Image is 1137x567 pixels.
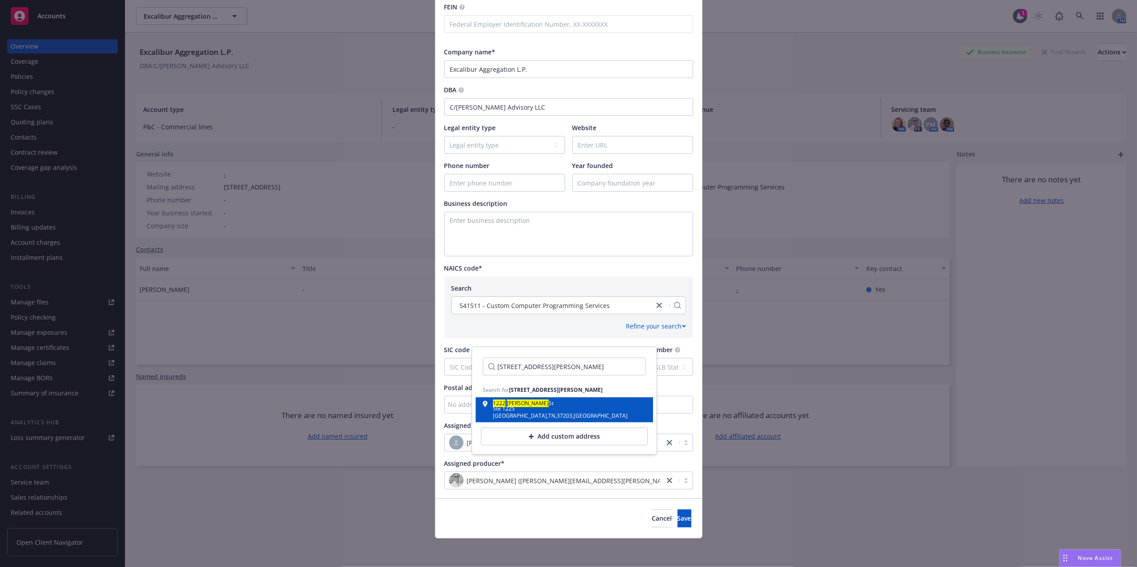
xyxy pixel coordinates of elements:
div: Refine your search [626,321,686,331]
span: Contractors state license number [571,345,673,354]
input: Enter URL [573,136,693,153]
mark: [PERSON_NAME] [507,399,549,407]
div: [GEOGRAPHIC_DATA] , TN , 37203 , [GEOGRAPHIC_DATA] [493,413,628,419]
span: Website [572,123,597,132]
span: 541511 - Custom Computer Programming Services [460,301,610,310]
input: Company name [444,60,693,78]
button: No address selected [444,396,693,414]
button: 1222[PERSON_NAME]StSte 1225[GEOGRAPHIC_DATA],TN,37203,[GEOGRAPHIC_DATA] [475,397,653,422]
span: St [549,399,554,407]
div: Search for [483,386,603,394]
input: Company foundation year [573,174,693,191]
span: [PERSON_NAME] ([PERSON_NAME][EMAIL_ADDRESS][PERSON_NAME][DOMAIN_NAME]) [467,476,727,485]
span: Company name* [444,48,496,56]
button: Nova Assist [1059,549,1121,567]
input: Federal Employer Identification Number, XX-XXXXXXX [444,15,693,33]
span: Phone number [444,161,490,170]
input: DBA [444,98,693,116]
span: NAICS code* [444,264,483,272]
span: Save [678,514,691,522]
div: Drag to move [1060,550,1071,567]
span: Assigned producer* [444,459,505,468]
button: Add custom address [481,427,648,445]
span: [PERSON_NAME] ([EMAIL_ADDRESS][DOMAIN_NAME]) [467,438,627,448]
button: Cancel [652,509,672,527]
span: FEIN [444,3,458,11]
span: photo[PERSON_NAME] ([PERSON_NAME][EMAIL_ADDRESS][PERSON_NAME][DOMAIN_NAME]) [449,473,660,488]
span: 541511 - Custom Computer Programming Services [456,301,649,310]
span: Cancel [652,514,672,522]
span: Year founded [572,161,613,170]
input: Search [483,357,646,375]
textarea: Enter business description [444,212,693,256]
div: [STREET_ADDRESS][PERSON_NAME] [509,386,603,394]
a: close [664,475,675,486]
span: DBA [444,86,457,94]
input: SIC Code [445,358,566,375]
span: Postal address [444,383,489,392]
span: Assigned account manager* [444,421,530,430]
div: No address selected [448,400,680,409]
mark: 1222 [493,399,505,407]
img: photo [449,473,463,488]
a: close [654,300,665,311]
span: SIC code [444,345,470,354]
span: Business description [444,199,508,208]
span: Search [451,284,472,292]
span: Nova Assist [1078,554,1113,562]
span: Legal entity type [444,123,496,132]
a: close [664,437,675,448]
input: Enter phone number [445,174,565,191]
button: Save [678,509,691,527]
div: Ste 1225 [493,406,628,411]
span: [PERSON_NAME] ([EMAIL_ADDRESS][DOMAIN_NAME]) [449,436,660,450]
